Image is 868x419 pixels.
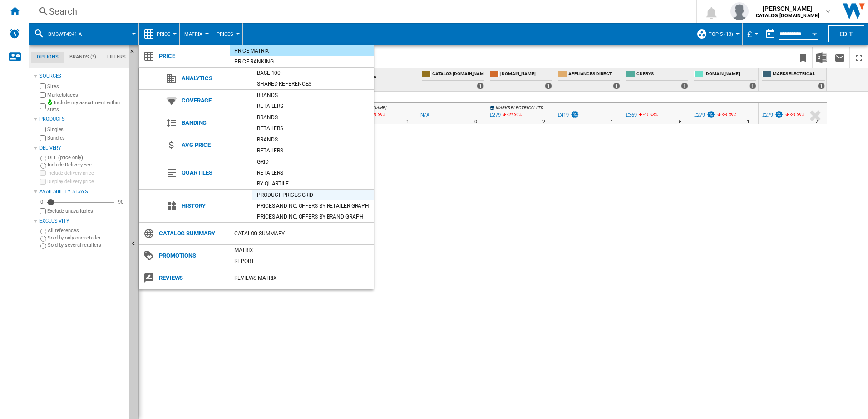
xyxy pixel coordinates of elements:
div: Shared references [252,79,374,88]
div: Brands [252,91,374,100]
span: Analytics [177,72,252,85]
div: Report [230,257,374,266]
div: Retailers [252,124,374,133]
div: Retailers [252,168,374,177]
div: By quartile [252,179,374,188]
div: REVIEWS Matrix [230,273,374,283]
div: Brands [252,135,374,144]
span: Price [154,50,230,63]
div: Price Ranking [230,57,374,66]
div: Retailers [252,146,374,155]
span: Avg price [177,139,252,151]
div: Catalog Summary [230,229,374,238]
div: Matrix [230,246,374,255]
div: Product prices grid [252,190,374,200]
div: Base 100 [252,68,374,78]
span: Promotions [154,249,230,262]
div: Brands [252,113,374,122]
span: Quartiles [177,166,252,179]
div: Retailers [252,102,374,111]
span: History [177,200,252,212]
div: Prices and No. offers by retailer graph [252,201,374,210]
div: Price Matrix [230,46,374,55]
div: Prices and No. offers by brand graph [252,212,374,221]
span: Coverage [177,94,252,107]
span: Catalog Summary [154,227,230,240]
span: Reviews [154,272,230,284]
span: Banding [177,117,252,129]
div: Grid [252,157,374,166]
